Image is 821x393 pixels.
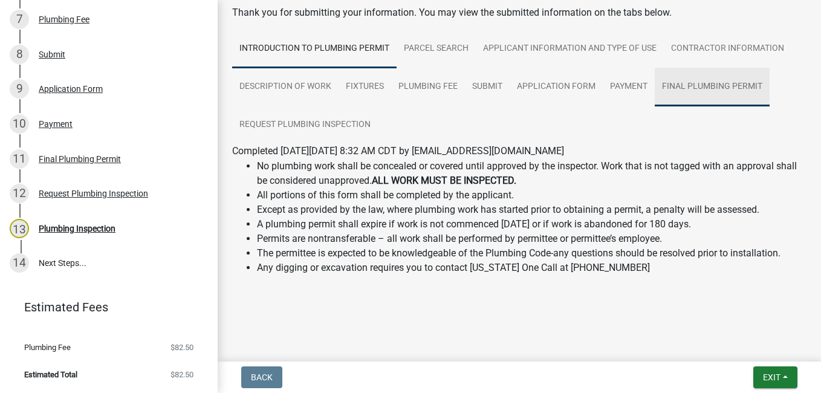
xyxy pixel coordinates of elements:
[476,30,664,68] a: Applicant Information and Type of Use
[397,30,476,68] a: Parcel search
[753,366,797,388] button: Exit
[39,189,148,198] div: Request Plumbing Inspection
[170,343,193,351] span: $82.50
[39,85,103,93] div: Application Form
[10,253,29,273] div: 14
[24,343,71,351] span: Plumbing Fee
[664,30,791,68] a: Contractor Information
[232,106,378,145] a: Request Plumbing Inspection
[257,232,806,246] li: Permits are nontransferable – all work shall be performed by permittee or permittee’s employee.
[257,261,806,275] li: Any digging or excavation requires you to contact [US_STATE] One Call at [PHONE_NUMBER]
[10,79,29,99] div: 9
[372,175,516,186] strong: ALL WORK MUST BE INSPECTED.
[257,203,806,217] li: Except as provided by the law, where plumbing work has started prior to obtaining a permit, a pen...
[10,114,29,134] div: 10
[10,219,29,238] div: 13
[39,224,115,233] div: Plumbing Inspection
[763,372,780,382] span: Exit
[10,184,29,203] div: 12
[10,45,29,64] div: 8
[257,188,806,203] li: All portions of this form shall be completed by the applicant.
[232,5,806,20] div: Thank you for submitting your information. You may view the submitted information on the tabs below.
[603,68,655,106] a: Payment
[339,68,391,106] a: Fixtures
[39,50,65,59] div: Submit
[257,246,806,261] li: The permittee is expected to be knowledgeable of the Plumbing Code-any questions should be resolv...
[232,68,339,106] a: Description of Work
[232,145,564,157] span: Completed [DATE][DATE] 8:32 AM CDT by [EMAIL_ADDRESS][DOMAIN_NAME]
[241,366,282,388] button: Back
[39,15,89,24] div: Plumbing Fee
[257,159,806,188] li: No plumbing work shall be concealed or covered until approved by the inspector. Work that is not ...
[10,295,198,319] a: Estimated Fees
[39,155,121,163] div: Final Plumbing Permit
[257,217,806,232] li: A plumbing permit shall expire if work is not commenced [DATE] or if work is abandoned for 180 days.
[391,68,465,106] a: Plumbing Fee
[251,372,273,382] span: Back
[465,68,510,106] a: Submit
[510,68,603,106] a: Application Form
[170,371,193,378] span: $82.50
[24,371,77,378] span: Estimated Total
[39,120,73,128] div: Payment
[10,149,29,169] div: 11
[10,10,29,29] div: 7
[655,68,770,106] a: Final Plumbing Permit
[232,30,397,68] a: Introduction to Plumbing Permit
